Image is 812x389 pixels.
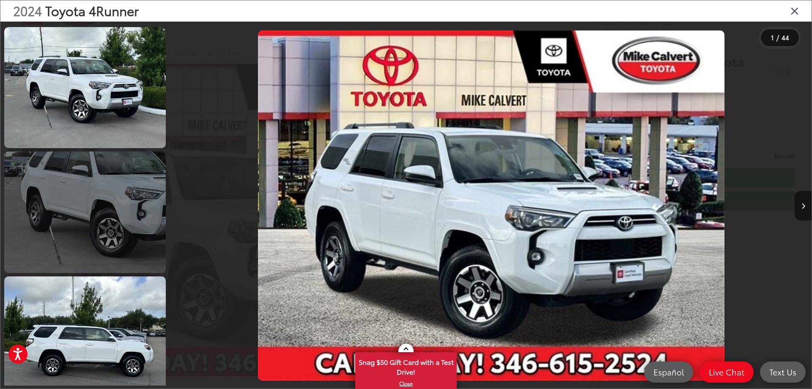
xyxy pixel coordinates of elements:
[790,5,799,16] i: Close gallery
[782,33,789,42] span: 44
[776,35,780,41] span: /
[45,1,139,19] span: Toyota 4Runner
[700,361,754,383] a: Live Chat
[171,30,812,381] div: 2024 Toyota 4Runner TRD Off-Road 0
[649,367,688,377] span: Español
[13,1,42,19] span: 2024
[644,361,693,383] a: Español
[356,353,456,379] span: Snag $50 Gift Card with a Test Drive!
[795,191,812,221] button: Next image
[705,367,749,377] span: Live Chat
[3,26,167,149] img: 2024 Toyota 4Runner TRD Off-Road
[760,361,806,383] a: Text Us
[258,30,724,381] img: 2024 Toyota 4Runner TRD Off-Road
[765,367,801,377] span: Text Us
[771,33,774,42] span: 1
